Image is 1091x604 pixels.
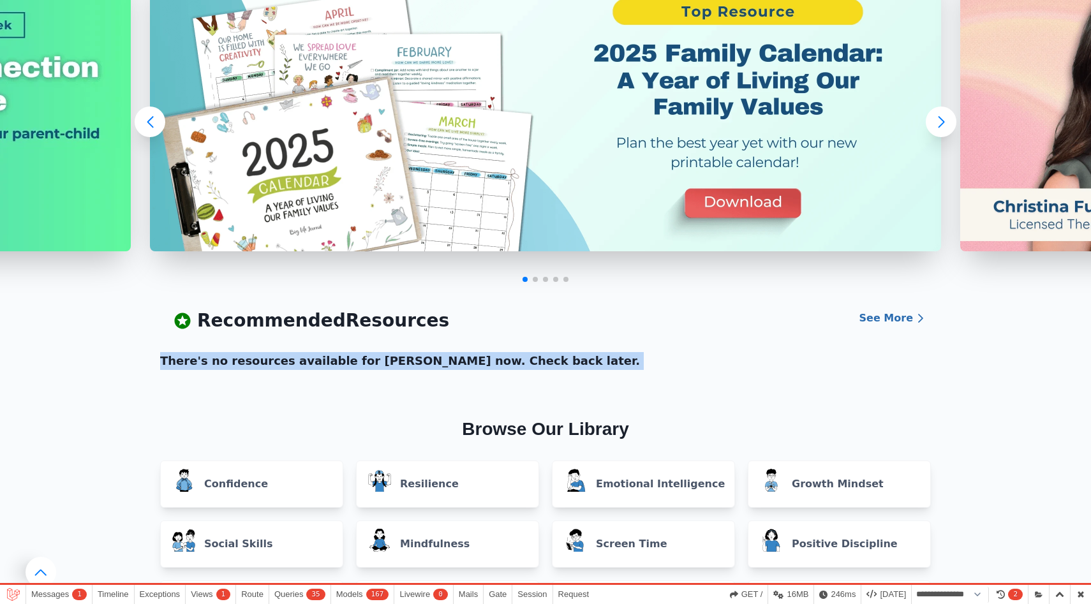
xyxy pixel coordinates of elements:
span: 35 [306,589,325,600]
img: Confidence [172,469,195,492]
span: 167 [366,589,389,600]
h2: Browse Our Library [160,418,931,440]
p: Social Skills [204,539,272,549]
a: Growth MindsetGrowth Mindset [748,460,931,508]
img: Social Skills [172,529,195,552]
p: There's no resources available for [PERSON_NAME] now. Check back later. [160,352,931,370]
p: Recommended Resources [197,307,449,334]
p: Positive Discipline [792,539,898,549]
p: Screen Time [596,539,667,549]
span: 0 [433,589,448,600]
p: Confidence [204,479,268,489]
p: Resilience [400,479,459,489]
img: Emotional Intelligence [564,469,587,492]
a: Screen TimeScreen Time [552,520,735,568]
span: 1 [216,589,231,600]
a: Emotional IntelligenceEmotional Intelligence [552,460,735,508]
a: Positive DisciplinePositive Discipline [748,520,931,568]
a: See More [854,306,931,331]
img: Screen Time [564,529,587,552]
img: Resilience [368,469,391,492]
p: Growth Mindset [792,479,884,489]
p: See More [859,311,913,326]
a: MindfulnessMindfulness [356,520,539,568]
img: Positive Discipline [760,529,783,552]
img: Growth Mindset [760,469,783,492]
p: Emotional Intelligence [596,479,725,489]
span: 1 [72,589,87,600]
a: Social SkillsSocial Skills [160,520,343,568]
a: ConfidenceConfidence [160,460,343,508]
p: Mindfulness [400,539,470,549]
span: 2 [1008,589,1023,600]
img: Mindfulness [368,529,391,552]
a: ResilienceResilience [356,460,539,508]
